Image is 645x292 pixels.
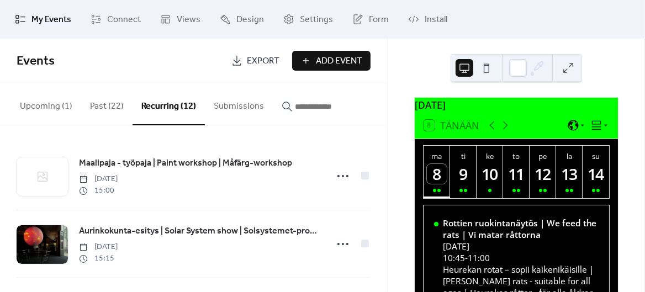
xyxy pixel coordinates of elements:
[79,156,292,171] a: Maalipaja - työpaja | Paint workshop | Måfärg-workshop
[344,4,397,34] a: Form
[425,13,447,26] span: Install
[107,13,141,26] span: Connect
[559,164,579,184] div: 13
[369,13,389,26] span: Form
[443,252,465,264] span: 10:45
[300,13,333,26] span: Settings
[31,13,71,26] span: My Events
[586,164,606,184] div: 14
[205,83,273,124] button: Submissions
[212,4,272,34] a: Design
[275,4,341,34] a: Settings
[133,83,205,125] button: Recurring (12)
[415,98,618,112] div: [DATE]
[316,55,362,68] span: Add Event
[583,146,609,198] button: su14
[292,51,371,71] button: Add Event
[81,83,133,124] button: Past (22)
[503,146,530,198] button: to11
[453,151,473,161] div: ti
[79,157,292,170] span: Maalipaja - työpaja | Paint workshop | Måfärg-workshop
[17,49,55,73] span: Events
[556,146,583,198] button: la13
[79,173,118,185] span: [DATE]
[82,4,149,34] a: Connect
[236,13,264,26] span: Design
[506,164,526,184] div: 11
[177,13,200,26] span: Views
[506,151,526,161] div: to
[79,185,118,197] span: 15:00
[427,151,447,161] div: ma
[400,4,456,34] a: Install
[443,241,599,252] div: [DATE]
[480,164,500,184] div: 10
[465,252,468,264] span: -
[79,225,320,238] span: Aurinkokunta-esitys | Solar System show | Solsystemet-programmet
[530,146,556,198] button: pe12
[443,217,599,241] div: Rottien ruokintanäytös | We feed the rats | Vi matar råttorna
[247,55,279,68] span: Export
[586,151,606,161] div: su
[477,146,503,198] button: ke10
[424,146,450,198] button: ma8
[427,164,447,184] div: 8
[11,83,81,124] button: Upcoming (1)
[533,164,553,184] div: 12
[152,4,209,34] a: Views
[533,151,553,161] div: pe
[453,164,473,184] div: 9
[468,252,490,264] span: 11:00
[79,253,118,264] span: 15:15
[559,151,579,161] div: la
[480,151,500,161] div: ke
[7,4,80,34] a: My Events
[79,224,320,238] a: Aurinkokunta-esitys | Solar System show | Solsystemet-programmet
[223,51,288,71] a: Export
[79,241,118,253] span: [DATE]
[450,146,477,198] button: ti9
